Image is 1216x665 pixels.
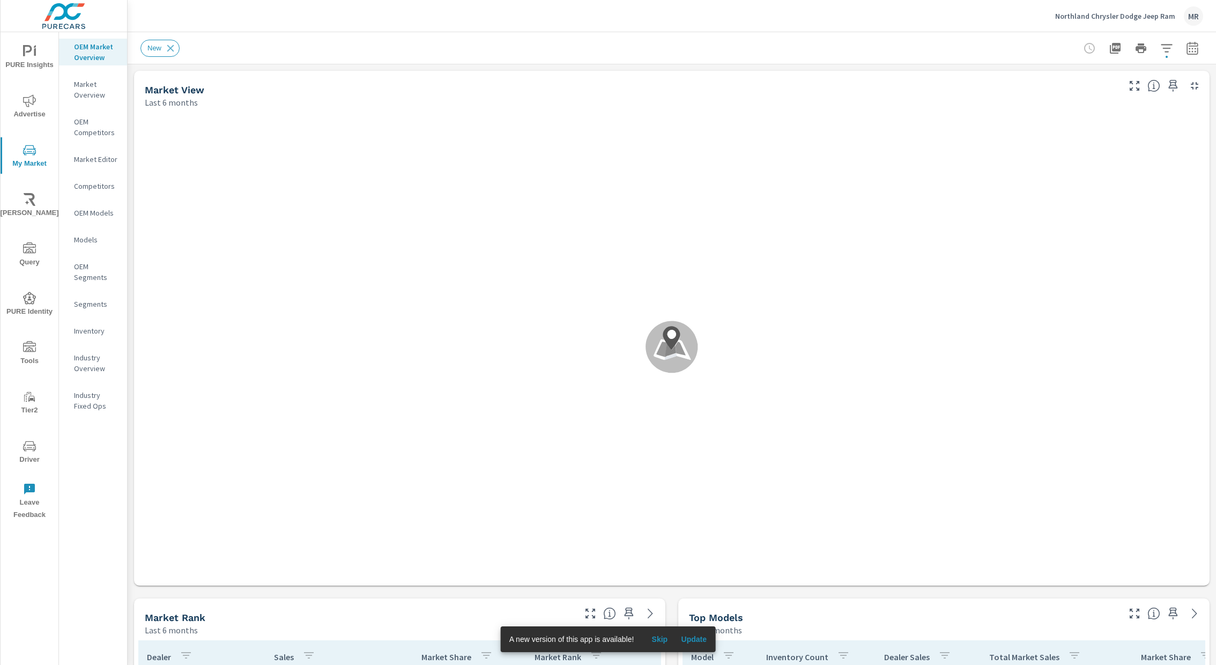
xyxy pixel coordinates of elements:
button: Minimize Widget [1186,77,1203,94]
p: OEM Market Overview [74,41,118,63]
button: Select Date Range [1182,38,1203,59]
span: [PERSON_NAME] [4,193,55,219]
span: Find the biggest opportunities within your model lineup nationwide. [Source: Market registration ... [1147,607,1160,620]
span: Market Rank shows you how you rank, in terms of sales, to other dealerships in your market. “Mark... [603,607,616,620]
div: MR [1184,6,1203,26]
div: Market Editor [59,151,127,167]
span: Save this to your personalized report [1165,605,1182,622]
p: Market Share [1141,652,1191,662]
p: Model [691,652,714,662]
span: Tools [4,341,55,367]
span: A new version of this app is available! [509,635,634,644]
button: Make Fullscreen [1126,77,1143,94]
p: Northland Chrysler Dodge Jeep Ram [1055,11,1175,21]
h5: Market View [145,84,204,95]
button: Make Fullscreen [582,605,599,622]
a: See more details in report [1186,605,1203,622]
div: OEM Models [59,205,127,221]
span: Skip [647,634,672,644]
div: Industry Fixed Ops [59,387,127,414]
div: Competitors [59,178,127,194]
p: Competitors [74,181,118,191]
div: OEM Competitors [59,114,127,141]
span: Driver [4,440,55,466]
p: Inventory Count [766,652,828,662]
div: OEM Segments [59,258,127,285]
span: Find the biggest opportunities in your market for your inventory. Understand by postal code where... [1147,79,1160,92]
p: Sales [274,652,294,662]
span: Query [4,242,55,269]
div: Models [59,232,127,248]
p: Inventory [74,326,118,336]
button: Skip [642,631,677,648]
button: Apply Filters [1156,38,1177,59]
p: Market Editor [74,154,118,165]
p: Last 6 months [145,96,198,109]
div: Market Overview [59,76,127,103]
button: Print Report [1130,38,1152,59]
p: Industry Overview [74,352,118,374]
p: Industry Fixed Ops [74,390,118,411]
span: New [141,44,168,52]
a: See more details in report [642,605,659,622]
p: OEM Competitors [74,116,118,138]
div: Industry Overview [59,350,127,376]
p: Market Rank [535,652,581,662]
p: Dealer [147,652,171,662]
span: Advertise [4,94,55,121]
span: Tier2 [4,390,55,417]
div: OEM Market Overview [59,39,127,65]
span: Save this to your personalized report [620,605,637,622]
span: Save this to your personalized report [1165,77,1182,94]
p: Last 6 months [145,624,198,637]
h5: Market Rank [145,612,205,623]
div: nav menu [1,32,58,526]
p: Last 6 months [689,624,742,637]
div: Segments [59,296,127,312]
p: OEM Models [74,208,118,218]
span: Update [681,634,707,644]
div: New [140,40,180,57]
p: Dealer Sales [884,652,930,662]
button: Update [677,631,711,648]
p: Models [74,234,118,245]
p: Market Share [421,652,471,662]
p: OEM Segments [74,261,118,283]
h5: Top Models [689,612,743,623]
button: Make Fullscreen [1126,605,1143,622]
button: "Export Report to PDF" [1104,38,1126,59]
p: Market Overview [74,79,118,100]
span: My Market [4,144,55,170]
span: PURE Insights [4,45,55,71]
span: Leave Feedback [4,483,55,521]
p: Segments [74,299,118,309]
div: Inventory [59,323,127,339]
span: PURE Identity [4,292,55,318]
p: Total Market Sales [989,652,1059,662]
